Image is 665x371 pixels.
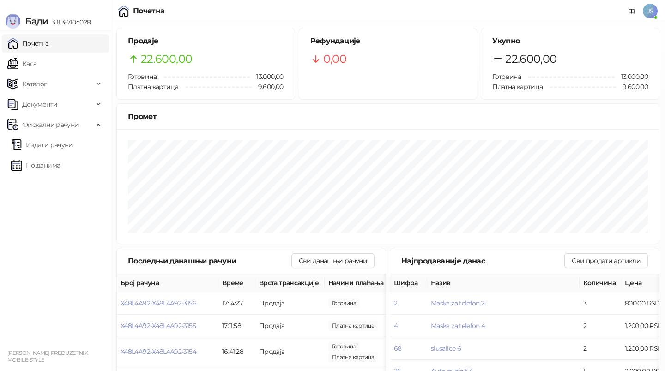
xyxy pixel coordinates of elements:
button: 4 [394,322,398,330]
span: Фискални рачуни [22,115,79,134]
span: 13.000,00 [250,72,283,82]
button: Сви продати артикли [564,253,648,268]
td: 16:41:28 [218,337,255,366]
div: Последњи данашњи рачуни [128,255,291,267]
span: Документи [22,95,57,114]
th: Време [218,274,255,292]
th: Врста трансакције [255,274,325,292]
button: Maska za telefon 2 [431,299,484,307]
span: 2.400,00 [328,321,378,331]
th: Назив [427,274,580,292]
td: 2 [580,315,621,337]
td: Продаја [255,315,325,337]
td: 17:11:58 [218,315,255,337]
small: [PERSON_NAME] PREDUZETNIK MOBILE STYLE [7,350,88,363]
th: Број рачуна [117,274,218,292]
span: 9.600,00 [616,82,648,92]
button: Сви данашњи рачуни [291,253,375,268]
td: Продаја [255,292,325,315]
td: 17:14:27 [218,292,255,315]
span: Платна картица [128,83,178,91]
a: Каса [7,54,36,73]
td: Продаја [255,337,325,366]
button: Maska za telefon 4 [431,322,485,330]
button: X48L4A92-X48L4A92-3154 [121,347,196,356]
span: Готовина [128,72,157,81]
span: 200,00 [328,352,378,362]
span: 3.11.3-710c028 [48,18,91,26]
span: Каталог [22,75,47,93]
a: По данима [11,156,60,174]
button: X48L4A92-X48L4A92-3156 [121,299,196,307]
h5: Укупно [492,36,648,47]
th: Шифра [390,274,427,292]
span: 13.000,00 [615,72,648,82]
span: 22.600,00 [505,50,556,68]
button: 68 [394,344,402,353]
button: slusalice 6 [431,344,461,353]
img: Logo [6,14,20,29]
div: Почетна [133,7,165,15]
button: X48L4A92-X48L4A92-3155 [121,322,196,330]
span: JŠ [643,4,658,18]
button: 2 [394,299,397,307]
th: Начини плаћања [325,274,417,292]
td: 3 [580,292,621,315]
span: Готовина [492,72,521,81]
h5: Рефундације [310,36,466,47]
h5: Продаје [128,36,284,47]
span: 0,00 [323,50,346,68]
a: Почетна [7,34,49,53]
div: Промет [128,111,648,122]
span: 22.600,00 [141,50,192,68]
span: 1.200,00 [328,298,360,308]
div: Најпродаваније данас [401,255,564,267]
span: Бади [25,16,48,27]
span: Платна картица [492,83,543,91]
span: 9.600,00 [252,82,284,92]
td: 2 [580,337,621,360]
a: Документација [624,4,639,18]
span: 1.000,00 [328,341,360,352]
th: Количина [580,274,621,292]
a: Издати рачуни [11,136,73,154]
